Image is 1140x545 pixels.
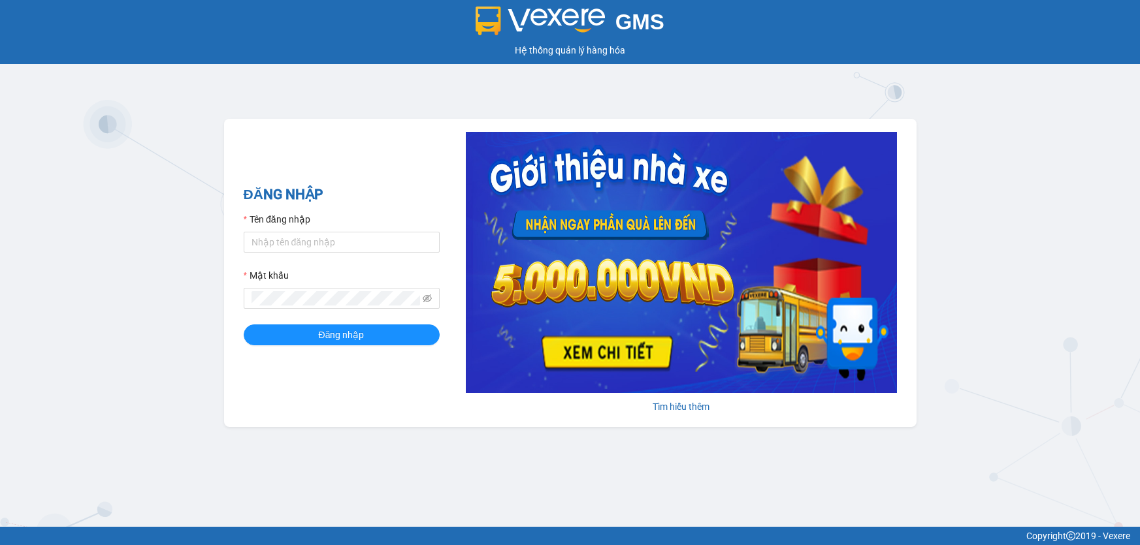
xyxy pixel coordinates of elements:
[466,132,897,393] img: banner-0
[615,10,664,34] span: GMS
[476,7,605,35] img: logo 2
[466,399,897,414] div: Tìm hiểu thêm
[244,184,440,206] h2: ĐĂNG NHẬP
[319,328,365,342] span: Đăng nhập
[244,212,310,226] label: Tên đăng nhập
[476,20,664,30] a: GMS
[252,291,420,305] input: Mật khẩu
[244,268,289,283] label: Mật khẩu
[244,324,440,345] button: Đăng nhập
[3,43,1137,57] div: Hệ thống quản lý hàng hóa
[10,529,1130,543] div: Copyright 2019 - Vexere
[244,232,440,253] input: Tên đăng nhập
[1066,531,1075,540] span: copyright
[423,294,432,303] span: eye-invisible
